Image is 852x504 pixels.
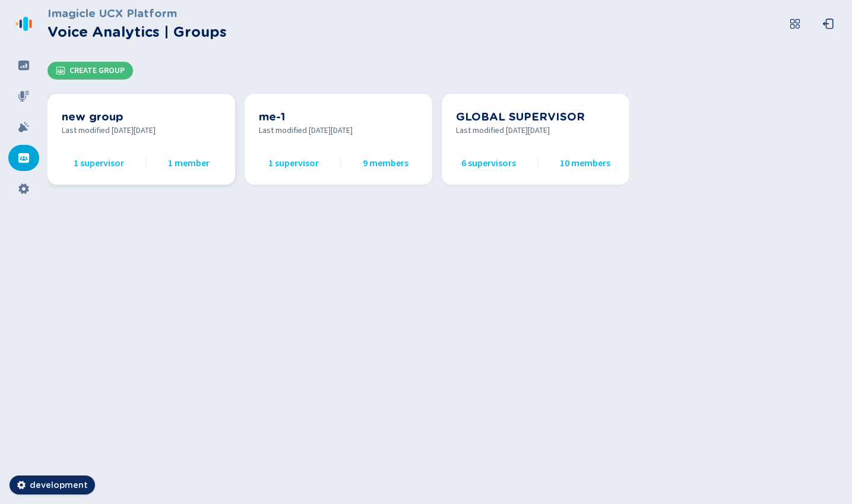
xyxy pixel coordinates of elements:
h3: Imagicle UCX Platform [47,5,227,21]
span: Last modified [DATE][DATE] [259,125,418,137]
span: 10 members [560,156,610,170]
span: 1 member [168,156,210,170]
span: development [30,479,88,491]
button: development [9,476,95,495]
span: Last modified [DATE][DATE] [62,125,221,137]
svg: alarm-filled [18,121,30,133]
svg: groups [56,66,65,75]
h3: new group [62,108,221,125]
div: Dashboard [8,52,39,78]
svg: dashboard-filled [18,59,30,71]
svg: groups-filled [18,152,30,164]
div: Recordings [8,83,39,109]
span: 1 supervisor [268,156,319,170]
span: 9 members [363,156,408,170]
h3: GLOBAL SUPERVISOR [456,108,615,125]
div: Settings [8,176,39,202]
button: Create Group [47,62,133,80]
span: 1 supervisor [74,156,124,170]
h2: Voice Analytics | Groups [47,21,227,43]
span: Create Group [69,66,125,75]
span: Last modified [DATE][DATE] [456,125,615,137]
span: 6 supervisors [461,156,516,170]
svg: box-arrow-left [822,18,834,30]
h3: me-1 [259,108,418,125]
div: Groups [8,145,39,171]
svg: mic-fill [18,90,30,102]
div: Alarms [8,114,39,140]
